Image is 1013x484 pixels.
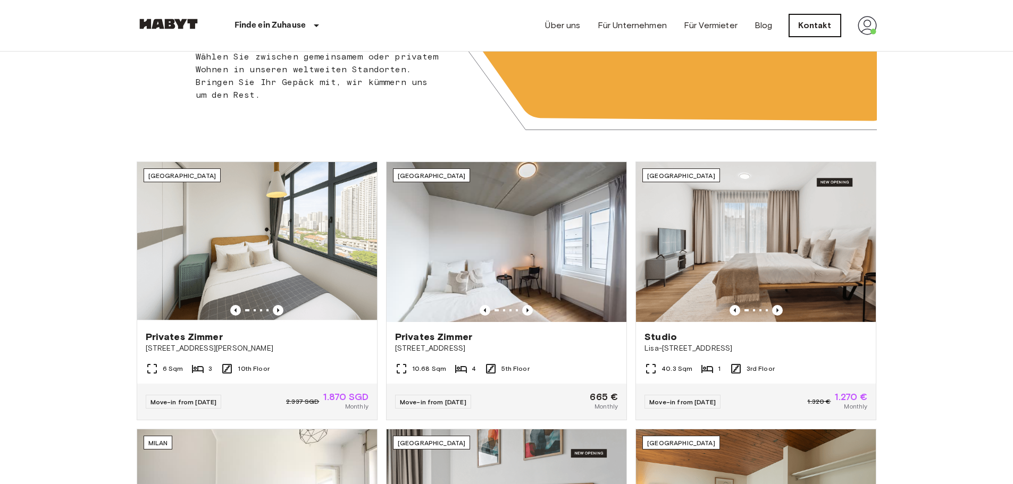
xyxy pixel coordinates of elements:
a: Marketing picture of unit DE-04-037-026-03QPrevious imagePrevious image[GEOGRAPHIC_DATA]Privates ... [386,162,627,420]
span: [GEOGRAPHIC_DATA] [647,172,715,180]
span: Privates Zimmer [146,330,223,343]
a: Kontakt [789,14,840,37]
button: Previous image [480,305,490,316]
span: [STREET_ADDRESS] [395,343,618,354]
span: 1.270 € [835,392,867,402]
span: Monthly [595,402,618,411]
span: Monthly [844,402,867,411]
span: [GEOGRAPHIC_DATA] [647,439,715,447]
button: Previous image [772,305,783,316]
span: 4 [472,364,476,373]
button: Previous image [230,305,241,316]
span: 40.3 Sqm [662,364,692,373]
span: [STREET_ADDRESS][PERSON_NAME] [146,343,369,354]
span: 1.870 SGD [323,392,368,402]
span: Monthly [345,402,369,411]
span: Move-in from [DATE] [400,398,466,406]
img: Marketing picture of unit DE-04-037-026-03Q [387,162,626,322]
span: 10th Floor [238,364,270,373]
span: Move-in from [DATE] [649,398,716,406]
p: Finde ein Zuhause [235,19,306,32]
span: 6 Sqm [163,364,183,373]
span: Studio [644,330,677,343]
span: [GEOGRAPHIC_DATA] [398,439,466,447]
span: 2.337 SGD [286,397,319,406]
span: 1 [718,364,721,373]
button: Previous image [273,305,283,316]
span: Lisa-[STREET_ADDRESS] [644,343,867,354]
button: Previous image [522,305,533,316]
button: Previous image [730,305,740,316]
span: 5th Floor [501,364,529,373]
p: Wählen Sie zwischen gemeinsamem oder privatem Wohnen in unseren weltweiten Standorten. Bringen Si... [196,50,440,101]
span: 665 € [590,392,618,402]
img: avatar [858,16,877,35]
span: Milan [148,439,168,447]
a: Über uns [545,19,580,32]
span: 3 [208,364,212,373]
img: Marketing picture of unit SG-01-116-001-02 [137,162,377,322]
img: Habyt [137,19,200,29]
a: Marketing picture of unit SG-01-116-001-02Previous imagePrevious image[GEOGRAPHIC_DATA]Privates Z... [137,162,378,420]
a: Blog [755,19,773,32]
span: 3rd Floor [747,364,775,373]
a: Marketing picture of unit DE-01-491-304-001Previous imagePrevious image[GEOGRAPHIC_DATA]StudioLis... [635,162,876,420]
a: Für Vermieter [684,19,738,32]
a: Für Unternehmen [598,19,667,32]
span: 10.68 Sqm [412,364,446,373]
span: [GEOGRAPHIC_DATA] [148,172,216,180]
span: Move-in from [DATE] [150,398,217,406]
span: Privates Zimmer [395,330,472,343]
img: Marketing picture of unit DE-01-491-304-001 [636,162,876,322]
span: [GEOGRAPHIC_DATA] [398,172,466,180]
span: 1.320 € [807,397,831,406]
